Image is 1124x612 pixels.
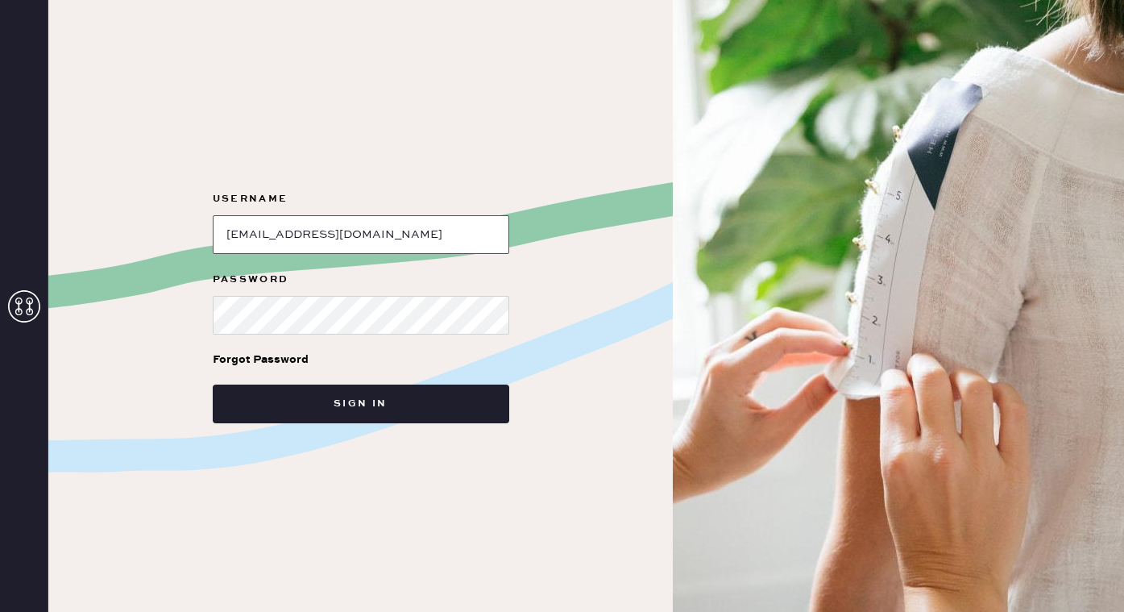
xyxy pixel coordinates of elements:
[213,385,509,423] button: Sign in
[213,189,509,209] label: Username
[213,270,509,289] label: Password
[213,215,509,254] input: e.g. john@doe.com
[213,335,309,385] a: Forgot Password
[213,351,309,368] div: Forgot Password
